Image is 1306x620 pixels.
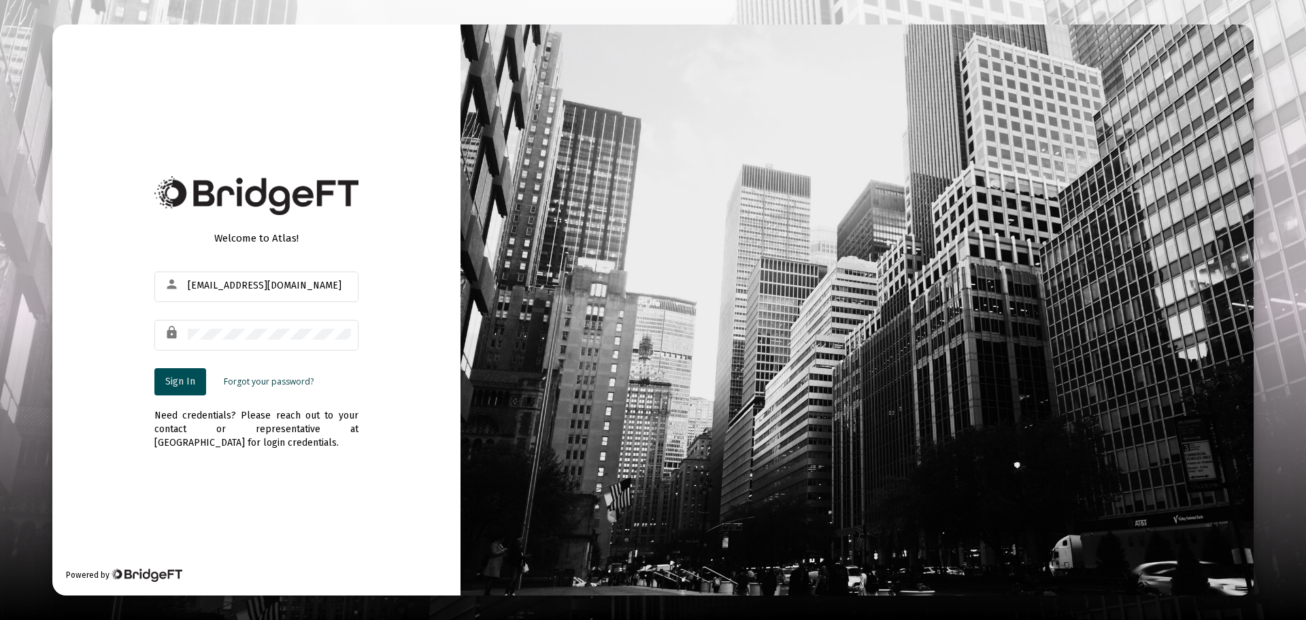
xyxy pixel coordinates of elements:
div: Powered by [66,568,182,582]
div: Welcome to Atlas! [154,231,358,245]
input: Email or Username [188,280,351,291]
div: Need credentials? Please reach out to your contact or representative at [GEOGRAPHIC_DATA] for log... [154,395,358,450]
button: Sign In [154,368,206,395]
span: Sign In [165,376,195,387]
mat-icon: person [165,276,181,293]
mat-icon: lock [165,325,181,341]
img: Bridge Financial Technology Logo [111,568,182,582]
img: Bridge Financial Technology Logo [154,176,358,215]
a: Forgot your password? [224,375,314,389]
